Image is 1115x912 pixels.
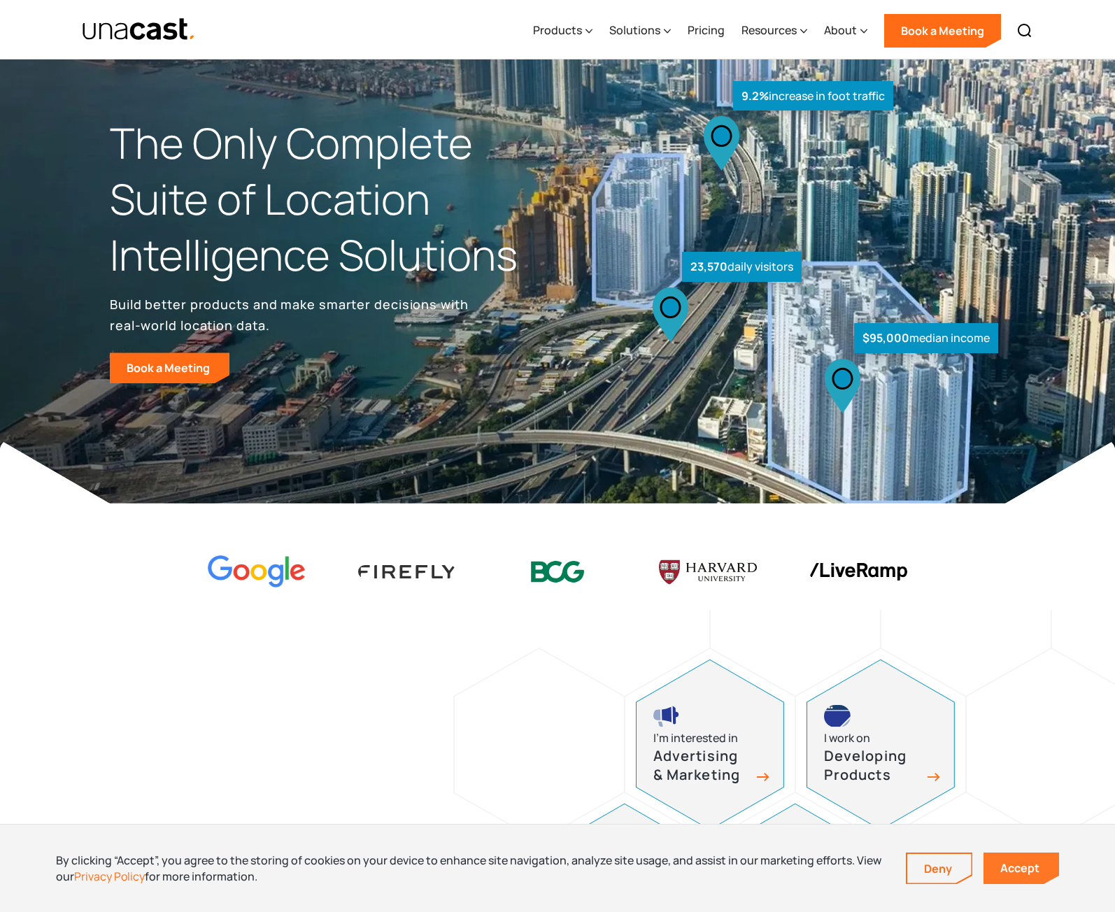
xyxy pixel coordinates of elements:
[82,17,196,42] img: Unacast text logo
[82,17,196,42] a: home
[741,2,807,59] div: Resources
[907,854,972,883] a: Deny
[110,115,557,283] h1: The Only Complete Suite of Location Intelligence Solutions
[688,2,725,59] a: Pricing
[533,22,582,38] div: Products
[653,747,751,784] h3: Advertising & Marketing
[358,565,456,578] img: Firefly Advertising logo
[110,352,229,383] a: Book a Meeting
[741,22,797,38] div: Resources
[636,660,784,830] a: advertising and marketing iconI’m interested inAdvertising & Marketing
[733,81,893,111] div: increase in foot traffic
[824,747,922,784] h3: Developing Products
[809,563,907,580] img: liveramp logo
[682,252,802,282] div: daily visitors
[110,820,405,892] h2: What solutions matter most to you?
[110,294,474,336] p: Build better products and make smarter decisions with real-world location data.
[533,2,592,59] div: Products
[609,22,660,38] div: Solutions
[659,555,757,589] img: Harvard U logo
[854,323,998,353] div: median income
[609,2,671,59] div: Solutions
[862,330,909,345] strong: $95,000
[56,853,885,884] div: By clicking “Accept”, you agree to the storing of cookies on your device to enhance site navigati...
[690,259,727,274] strong: 23,570
[208,555,306,588] img: Google logo Color
[653,705,680,727] img: advertising and marketing icon
[807,660,955,830] a: developing products iconI work onDeveloping Products
[983,853,1059,884] a: Accept
[1016,22,1033,39] img: Search icon
[884,14,1001,48] a: Book a Meeting
[74,869,145,884] a: Privacy Policy
[509,552,606,592] img: BCG logo
[741,88,769,104] strong: 9.2%
[824,729,870,748] div: I work on
[824,22,857,38] div: About
[824,705,851,727] img: developing products icon
[653,729,738,748] div: I’m interested in
[824,2,867,59] div: About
